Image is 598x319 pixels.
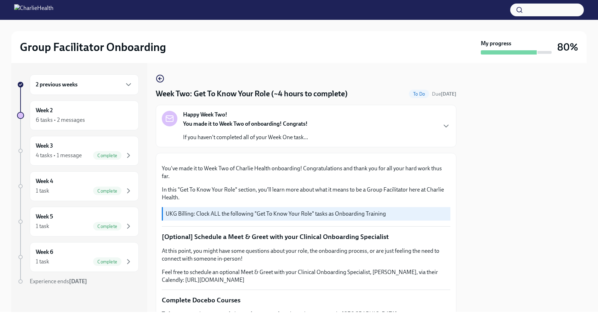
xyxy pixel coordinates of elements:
p: To learn more about your role here, please complete these three courses in [GEOGRAPHIC_DATA]: [162,310,450,318]
strong: You made it to Week Two of onboarding! Congrats! [183,120,308,127]
h6: Week 3 [36,142,53,150]
span: Complete [93,259,121,264]
span: October 20th, 2025 10:00 [432,91,456,97]
h6: 2 previous weeks [36,81,78,89]
a: Week 51 taskComplete [17,207,139,237]
div: 1 task [36,187,49,195]
p: Feel free to schedule an optional Meet & Greet with your Clinical Onboarding Specialist, [PERSON_... [162,268,450,284]
span: Complete [93,153,121,158]
p: [Optional] Schedule a Meet & Greet with your Clinical Onboarding Specialist [162,232,450,241]
div: 6 tasks • 2 messages [36,116,85,124]
a: Week 34 tasks • 1 messageComplete [17,136,139,166]
h6: Week 6 [36,248,53,256]
span: Due [432,91,456,97]
div: 1 task [36,222,49,230]
div: 2 previous weeks [30,74,139,95]
p: In this "Get To Know Your Role" section, you'll learn more about what it means to be a Group Faci... [162,186,450,201]
p: You've made it to Week Two of Charlie Health onboarding! Congratulations and thank you for all yo... [162,165,450,180]
strong: My progress [481,40,511,47]
h3: 80% [557,41,578,53]
div: 1 task [36,258,49,266]
p: At this point, you might have some questions about your role, the onboarding process, or are just... [162,247,450,263]
h4: Week Two: Get To Know Your Role (~4 hours to complete) [156,89,348,99]
p: UKG Billing: Clock ALL the following "Get To Know Your Role" tasks as Onboarding Training [166,210,448,218]
a: Week 26 tasks • 2 messages [17,101,139,130]
a: Week 41 taskComplete [17,171,139,201]
span: Complete [93,188,121,194]
h6: Week 5 [36,213,53,221]
strong: Happy Week Two! [183,111,227,119]
strong: [DATE] [69,278,87,285]
p: Complete Docebo Courses [162,296,450,305]
div: 4 tasks • 1 message [36,152,82,159]
span: Experience ends [30,278,87,285]
h2: Group Facilitator Onboarding [20,40,166,54]
span: To Do [409,91,429,97]
h6: Week 2 [36,107,53,114]
h6: Week 4 [36,177,53,185]
span: Complete [93,224,121,229]
a: Week 61 taskComplete [17,242,139,272]
strong: [DATE] [441,91,456,97]
p: If you haven't completed all of your Week One task... [183,133,308,141]
img: CharlieHealth [14,4,53,16]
